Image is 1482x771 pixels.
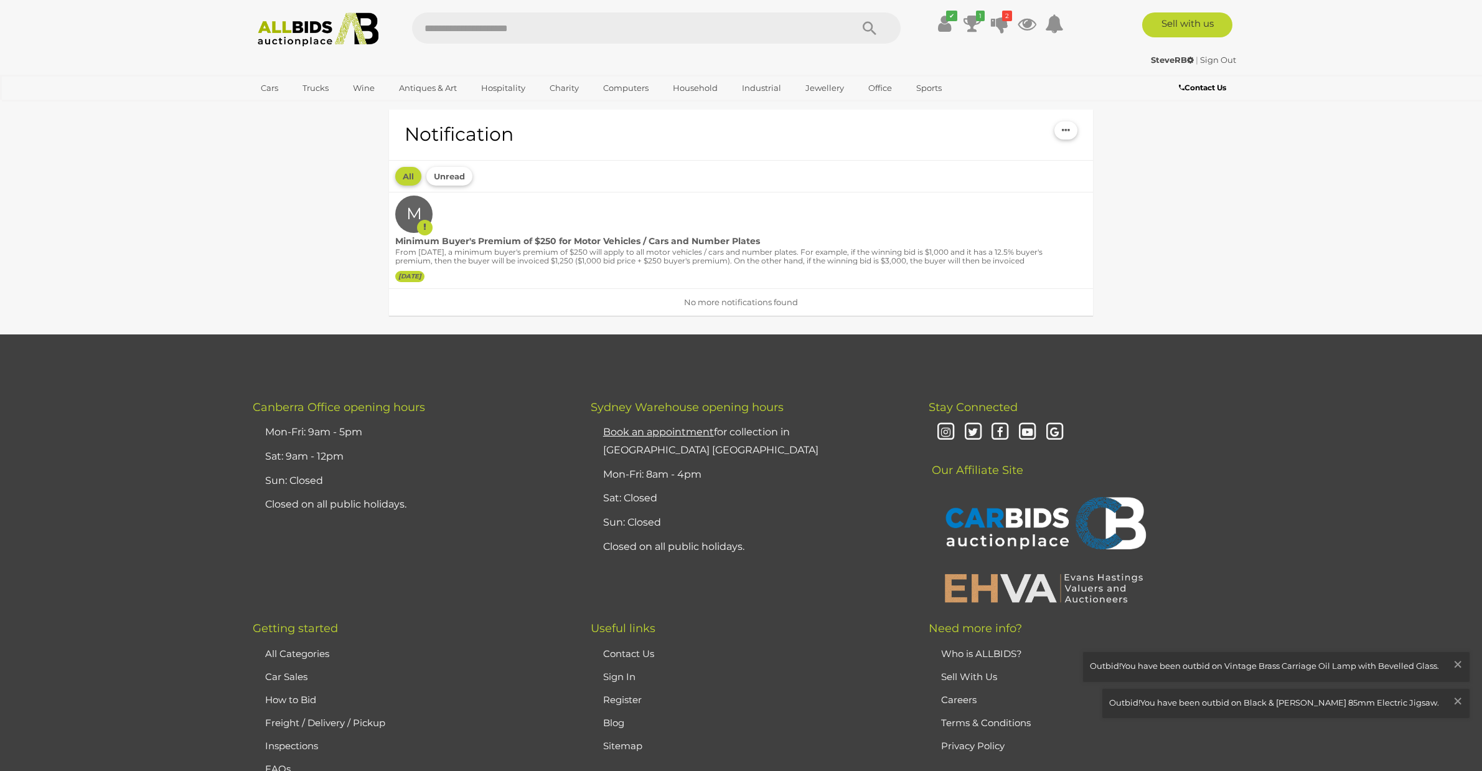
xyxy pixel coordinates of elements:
[665,78,726,98] a: Household
[603,426,818,456] a: Book an appointmentfor collection in [GEOGRAPHIC_DATA] [GEOGRAPHIC_DATA]
[936,12,954,35] a: ✔
[941,694,977,706] a: Careers
[389,289,1093,316] div: No more notifications found
[391,78,465,98] a: Antiques & Art
[929,622,1022,635] span: Need more info?
[405,123,514,146] h1: Notification
[345,78,383,98] a: Wine
[603,648,654,660] a: Contact Us
[395,248,1049,275] p: From [DATE], a minimum buyer's premium of $250 will apply to all motor vehicles / cars and number...
[1151,55,1194,65] strong: SteveRB
[265,740,318,752] a: Inspections
[1151,55,1196,65] a: SteveRB
[262,420,560,445] li: Mon-Fri: 9am - 5pm
[941,671,997,683] a: Sell With Us
[265,671,307,683] a: Car Sales
[860,78,900,98] a: Office
[938,484,1150,566] img: CARBIDS Auctionplace
[265,648,329,660] a: All Categories
[542,78,587,98] a: Charity
[929,400,1018,414] span: Stay Connected
[603,426,714,438] u: Book an appointment
[989,422,1011,443] i: Facebook
[1452,652,1463,676] span: ×
[990,12,1009,35] a: 2
[426,167,472,186] button: Unread
[603,740,642,752] a: Sitemap
[1016,422,1038,443] i: Youtube
[395,271,424,282] label: [DATE]
[941,648,1022,660] a: Who is ALLBIDS?
[600,511,898,535] li: Sun: Closed
[1142,12,1232,37] a: Sell with us
[603,694,642,706] a: Register
[908,78,950,98] a: Sports
[253,400,425,414] span: Canberra Office opening hours
[262,469,560,493] li: Sun: Closed
[253,98,357,119] a: [GEOGRAPHIC_DATA]
[963,12,982,35] a: 1
[1196,55,1198,65] span: |
[941,717,1031,729] a: Terms & Conditions
[262,493,560,517] li: Closed on all public holidays.
[941,740,1005,752] a: Privacy Policy
[938,572,1150,604] img: EHVA | Evans Hastings Valuers and Auctioneers
[976,11,985,21] i: 1
[600,535,898,559] li: Closed on all public holidays.
[929,445,1023,477] span: Our Affiliate Site
[946,11,957,21] i: ✔
[253,622,338,635] span: Getting started
[395,235,1049,248] div: Minimum Buyer's Premium of $250 for Motor Vehicles / Cars and Number Plates
[935,422,957,443] i: Instagram
[600,486,898,511] li: Sat: Closed
[603,671,635,683] a: Sign In
[1044,422,1066,443] i: Google
[1002,11,1012,21] i: 2
[603,717,624,729] a: Blog
[265,717,385,729] a: Freight / Delivery / Pickup
[595,78,657,98] a: Computers
[265,694,316,706] a: How to Bid
[251,12,386,47] img: Allbids.com.au
[473,78,533,98] a: Hospitality
[1200,55,1236,65] a: Sign Out
[591,400,784,414] span: Sydney Warehouse opening hours
[406,196,422,233] label: M
[962,422,984,443] i: Twitter
[734,78,789,98] a: Industrial
[262,445,560,469] li: Sat: 9am - 12pm
[838,12,901,44] button: Search
[591,622,655,635] span: Useful links
[797,78,852,98] a: Jewellery
[1179,83,1226,92] b: Contact Us
[1452,689,1463,713] span: ×
[600,463,898,487] li: Mon-Fri: 8am - 4pm
[294,78,337,98] a: Trucks
[395,167,421,186] button: All
[1179,81,1229,95] a: Contact Us
[253,78,286,98] a: Cars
